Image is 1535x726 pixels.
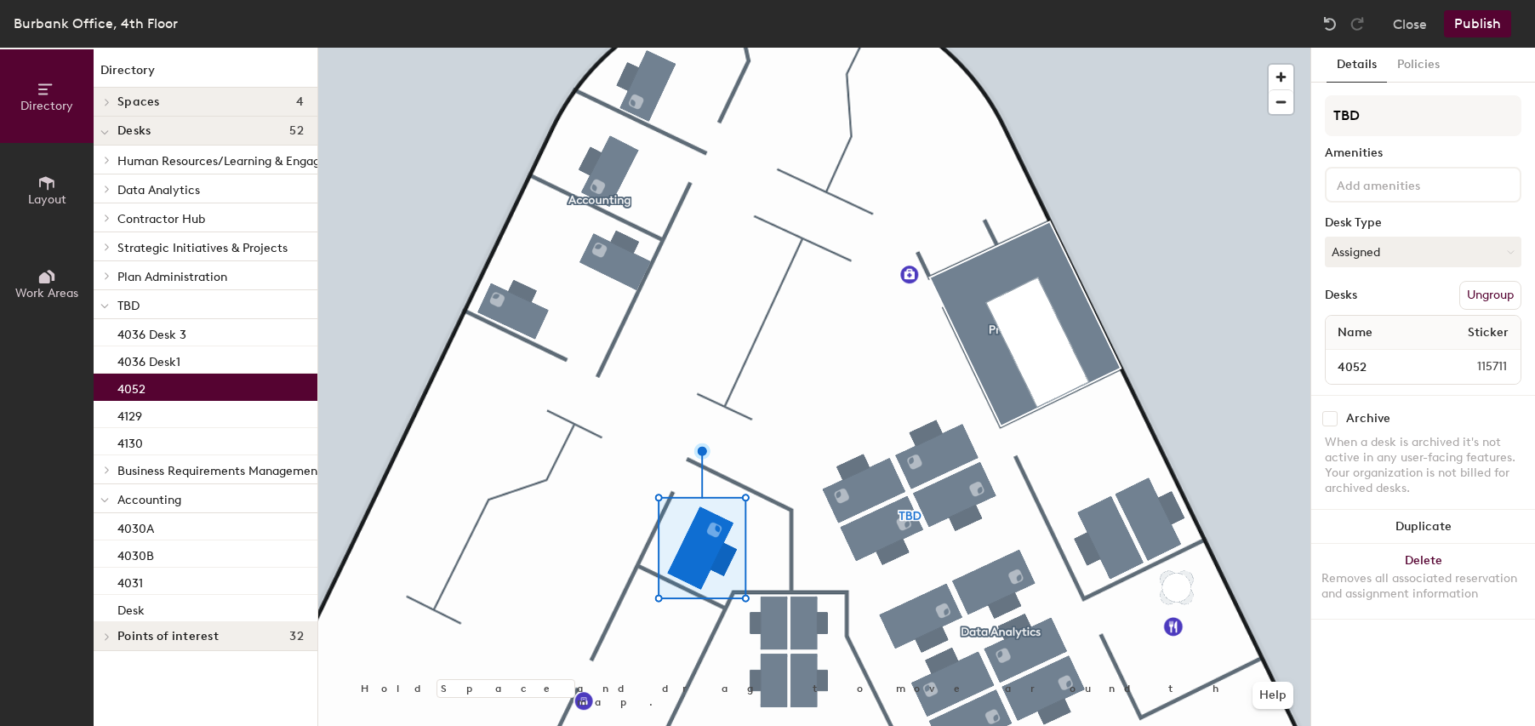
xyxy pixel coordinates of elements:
[1444,10,1511,37] button: Publish
[117,630,219,643] span: Points of interest
[117,95,160,109] span: Spaces
[117,464,322,478] span: Business Requirements Management
[117,517,154,536] p: 4030A
[1329,317,1381,348] span: Name
[1393,10,1427,37] button: Close
[117,544,154,563] p: 4030B
[1325,146,1521,160] div: Amenities
[1436,357,1517,376] span: 115711
[94,61,317,88] h1: Directory
[1459,317,1517,348] span: Sticker
[1311,510,1535,544] button: Duplicate
[14,13,178,34] div: Burbank Office, 4th Floor
[1325,289,1357,302] div: Desks
[117,432,143,451] p: 4130
[1327,48,1387,83] button: Details
[117,183,200,197] span: Data Analytics
[117,323,186,342] p: 4036 Desk 3
[28,192,66,207] span: Layout
[1325,237,1521,267] button: Assigned
[1321,571,1525,602] div: Removes all associated reservation and assignment information
[117,270,227,284] span: Plan Administration
[1311,544,1535,619] button: DeleteRemoves all associated reservation and assignment information
[296,95,304,109] span: 4
[117,493,181,507] span: Accounting
[117,299,140,313] span: TBD
[117,154,357,169] span: Human Resources/Learning & Engagement
[1321,15,1338,32] img: Undo
[1329,355,1436,379] input: Unnamed desk
[1325,216,1521,230] div: Desk Type
[1325,435,1521,496] div: When a desk is archived it's not active in any user-facing features. Your organization is not bil...
[117,241,288,255] span: Strategic Initiatives & Projects
[15,286,78,300] span: Work Areas
[117,598,145,618] p: Desk
[117,571,143,591] p: 4031
[1253,682,1293,709] button: Help
[117,124,151,138] span: Desks
[289,124,304,138] span: 52
[117,212,205,226] span: Contractor Hub
[20,99,73,113] span: Directory
[1459,281,1521,310] button: Ungroup
[289,630,304,643] span: 32
[1349,15,1366,32] img: Redo
[1387,48,1450,83] button: Policies
[117,377,146,397] p: 4052
[117,350,180,369] p: 4036 Desk1
[117,404,142,424] p: 4129
[1346,412,1390,426] div: Archive
[1333,174,1486,194] input: Add amenities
